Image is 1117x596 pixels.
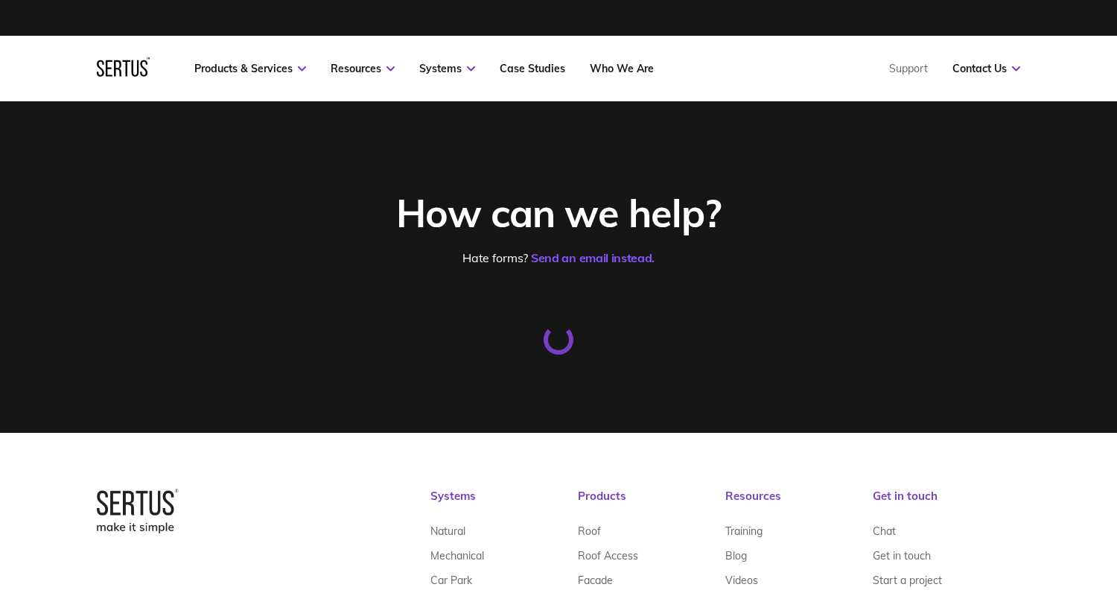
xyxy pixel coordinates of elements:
a: Facade [578,568,613,592]
img: logo-box-2bec1e6d7ed5feb70a4f09a85fa1bbdd.png [97,489,179,533]
a: Start a project [873,568,942,592]
a: Case Studies [500,62,565,75]
a: Products & Services [194,62,306,75]
a: Training [725,519,763,543]
a: Contact Us [952,62,1020,75]
a: Get in touch [873,543,931,568]
a: Send an email instead. [531,250,655,265]
a: Roof Access [578,543,638,568]
a: Support [889,62,928,75]
a: Who We Are [590,62,654,75]
div: How can we help? [226,188,892,237]
a: Mechanical [430,543,484,568]
a: Chat [873,519,896,543]
a: Roof [578,519,601,543]
a: Videos [725,568,758,592]
div: Resources [725,489,873,519]
a: Systems [419,62,475,75]
a: Blog [725,543,747,568]
a: Natural [430,519,465,543]
div: Hate forms? [226,250,892,265]
a: Resources [331,62,395,75]
a: Car Park [430,568,472,592]
div: Get in touch [873,489,1020,519]
div: Products [578,489,725,519]
div: Systems [430,489,578,519]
